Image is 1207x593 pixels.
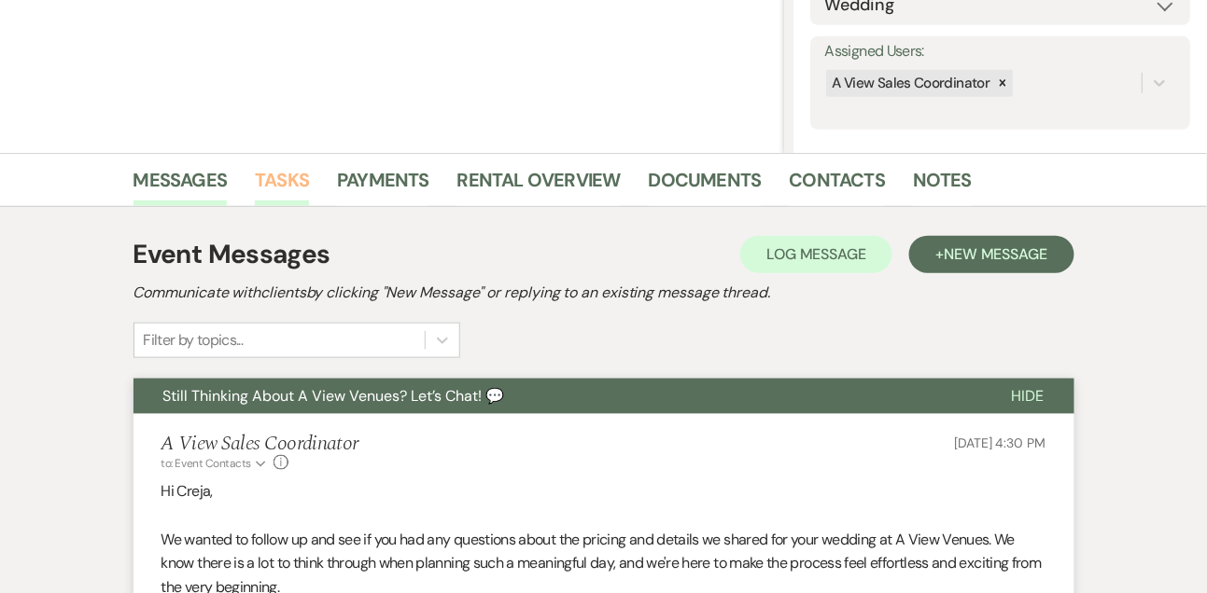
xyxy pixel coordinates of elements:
button: Hide [982,379,1074,414]
span: Hide [1012,386,1045,406]
div: A View Sales Coordinator [826,70,992,97]
span: [DATE] 4:30 PM [954,434,1046,451]
div: Filter by topics... [144,329,244,352]
a: Tasks [255,165,309,206]
p: Hi Creja, [161,479,1046,503]
span: Still Thinking About A View Venues? Let’s Chat! 💬 [163,386,505,406]
a: Documents [649,165,762,206]
a: Payments [337,165,429,206]
span: to: Event Contacts [161,456,251,471]
label: Assigned Users: [824,38,1176,65]
button: Still Thinking About A View Venues? Let’s Chat! 💬 [133,379,982,414]
span: Log Message [766,244,866,264]
a: Rental Overview [457,165,621,206]
h1: Event Messages [133,235,330,274]
button: Log Message [740,236,892,273]
button: to: Event Contacts [161,455,269,472]
span: New Message [944,244,1047,264]
h2: Communicate with clients by clicking "New Message" or replying to an existing message thread. [133,282,1074,304]
a: Contacts [790,165,886,206]
a: Messages [133,165,228,206]
a: Notes [913,165,972,206]
button: +New Message [909,236,1074,273]
h5: A View Sales Coordinator [161,433,358,456]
